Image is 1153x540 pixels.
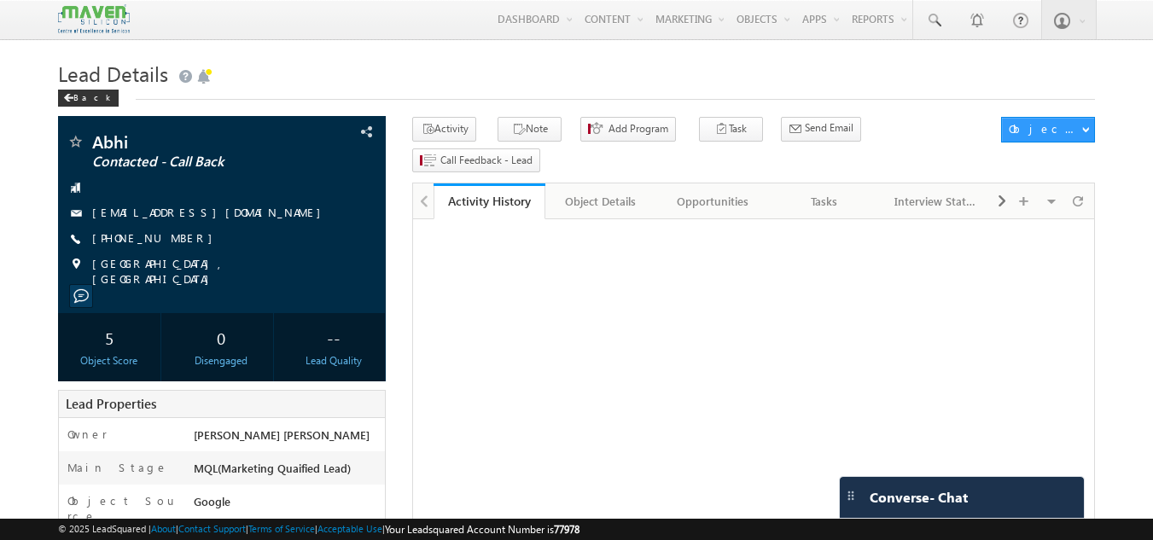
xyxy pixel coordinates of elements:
div: MQL(Marketing Quaified Lead) [189,460,386,484]
span: Contacted - Call Back [92,154,294,171]
span: Abhi [92,133,294,150]
div: 5 [62,322,157,353]
div: Object Details [559,191,642,212]
a: About [151,523,176,534]
span: [GEOGRAPHIC_DATA], [GEOGRAPHIC_DATA] [92,256,357,287]
span: Your Leadsquared Account Number is [385,523,579,536]
button: Object Actions [1001,117,1095,142]
span: Lead Details [58,60,168,87]
div: Object Score [62,353,157,369]
span: [PHONE_NUMBER] [92,230,221,247]
a: Acceptable Use [317,523,382,534]
a: Back [58,89,127,103]
a: Contact Support [178,523,246,534]
button: Note [498,117,562,142]
label: Main Stage [67,460,168,475]
button: Call Feedback - Lead [412,148,540,173]
span: © 2025 LeadSquared | | | | | [58,521,579,537]
a: Opportunities [657,183,769,219]
button: Add Program [580,117,676,142]
img: Custom Logo [58,4,130,34]
div: Disengaged [174,353,269,369]
button: Task [699,117,763,142]
a: Tasks [769,183,881,219]
span: Add Program [609,121,668,136]
div: Back [58,90,119,107]
span: Send Email [805,120,853,136]
span: Call Feedback - Lead [440,153,533,168]
div: Tasks [783,191,865,212]
span: 77978 [554,523,579,536]
div: -- [286,322,381,353]
label: Owner [67,427,108,442]
button: Send Email [781,117,861,142]
a: Object Details [545,183,657,219]
div: Google [189,493,386,517]
div: 0 [174,322,269,353]
a: Terms of Service [248,523,315,534]
div: Lead Quality [286,353,381,369]
div: Object Actions [1009,121,1081,136]
label: Object Source [67,493,178,524]
a: [EMAIL_ADDRESS][DOMAIN_NAME] [92,205,329,219]
button: Activity [412,117,476,142]
span: Converse - Chat [870,490,968,505]
div: Activity History [446,193,533,209]
a: Activity History [434,183,545,219]
a: Interview Status [881,183,993,219]
div: Interview Status [894,191,977,212]
span: Lead Properties [66,395,156,412]
div: Opportunities [671,191,754,212]
img: carter-drag [844,489,858,502]
span: [PERSON_NAME] [PERSON_NAME] [194,427,370,442]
